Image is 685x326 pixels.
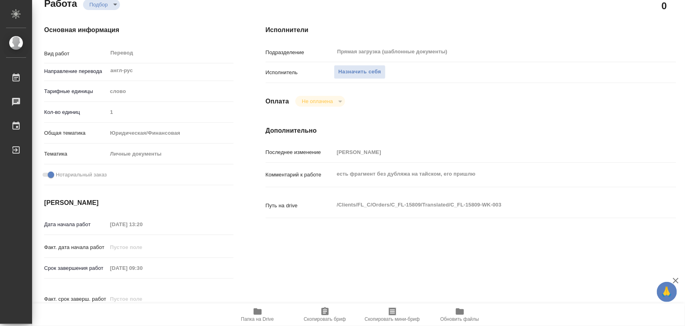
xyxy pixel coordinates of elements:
h4: Дополнительно [266,126,676,136]
h4: Основная информация [44,25,234,35]
button: Папка на Drive [224,304,291,326]
p: Путь на drive [266,202,334,210]
span: Скопировать мини-бриф [365,316,420,322]
input: Пустое поле [107,293,177,305]
div: слово [107,85,233,98]
span: Нотариальный заказ [56,171,107,179]
span: Скопировать бриф [304,316,346,322]
span: Обновить файлы [440,316,479,322]
p: Общая тематика [44,129,107,137]
span: 🙏 [660,283,674,300]
input: Пустое поле [107,106,233,118]
span: Папка на Drive [241,316,274,322]
p: Факт. дата начала работ [44,243,107,251]
p: Срок завершения работ [44,264,107,272]
div: Юридическая/Финансовая [107,126,233,140]
h4: [PERSON_NAME] [44,198,234,208]
span: Назначить себя [338,67,381,77]
div: Подбор [295,96,345,107]
p: Кол-во единиц [44,108,107,116]
input: Пустое поле [107,241,177,253]
p: Дата начала работ [44,221,107,229]
button: Назначить себя [334,65,385,79]
h4: Исполнители [266,25,676,35]
div: Личные документы [107,147,233,161]
p: Факт. срок заверш. работ [44,295,107,303]
p: Последнее изменение [266,148,334,156]
p: Подразделение [266,49,334,57]
input: Пустое поле [334,146,642,158]
h4: Оплата [266,97,289,106]
p: Вид работ [44,50,107,58]
p: Тарифные единицы [44,87,107,95]
textarea: /Clients/FL_C/Orders/C_FL-15809/Translated/C_FL-15809-WK-003 [334,198,642,212]
p: Направление перевода [44,67,107,75]
button: 🙏 [657,282,677,302]
input: Пустое поле [107,219,177,230]
button: Скопировать бриф [291,304,359,326]
p: Исполнитель [266,69,334,77]
p: Тематика [44,150,107,158]
textarea: есть фрагмент без дубляжа на тайском, его пришлю [334,167,642,181]
button: Подбор [87,1,110,8]
input: Пустое поле [107,262,177,274]
button: Не оплачена [299,98,335,105]
button: Скопировать мини-бриф [359,304,426,326]
p: Комментарий к работе [266,171,334,179]
button: Обновить файлы [426,304,494,326]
